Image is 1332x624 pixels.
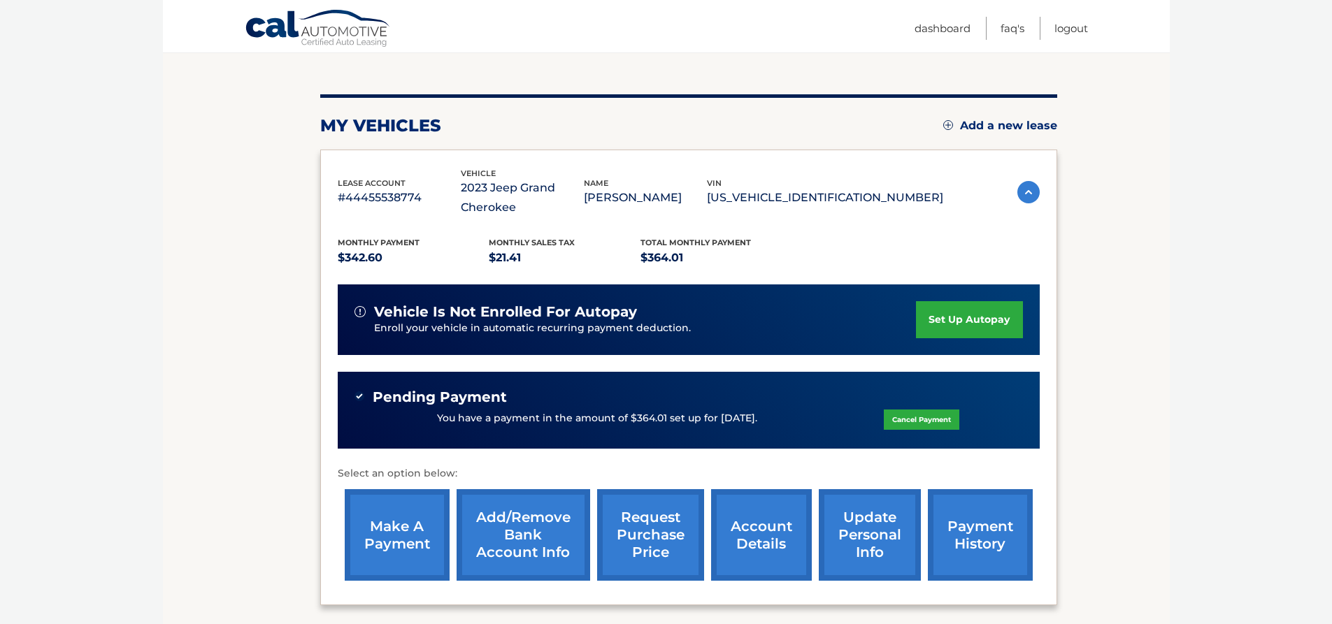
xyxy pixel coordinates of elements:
p: $21.41 [489,248,640,268]
img: check-green.svg [355,391,364,401]
img: add.svg [943,120,953,130]
p: Select an option below: [338,465,1040,482]
a: account details [711,489,812,581]
span: vehicle is not enrolled for autopay [374,303,637,321]
span: name [584,178,608,188]
p: [US_VEHICLE_IDENTIFICATION_NUMBER] [707,188,943,208]
span: Monthly Payment [338,238,420,247]
p: 2023 Jeep Grand Cherokee [461,178,584,217]
a: payment history [928,489,1033,581]
a: Add a new lease [943,119,1057,133]
span: vehicle [461,168,496,178]
a: Cal Automotive [245,9,392,50]
a: FAQ's [1001,17,1024,40]
h2: my vehicles [320,115,441,136]
a: make a payment [345,489,450,581]
a: update personal info [819,489,921,581]
span: lease account [338,178,406,188]
p: Enroll your vehicle in automatic recurring payment deduction. [374,321,917,336]
p: You have a payment in the amount of $364.01 set up for [DATE]. [437,411,757,426]
p: $342.60 [338,248,489,268]
p: #44455538774 [338,188,461,208]
span: Total Monthly Payment [640,238,751,247]
img: alert-white.svg [355,306,366,317]
a: request purchase price [597,489,704,581]
span: Pending Payment [373,389,507,406]
a: Add/Remove bank account info [457,489,590,581]
a: set up autopay [916,301,1022,338]
p: $364.01 [640,248,792,268]
a: Dashboard [915,17,971,40]
span: Monthly sales Tax [489,238,575,247]
a: Cancel Payment [884,409,959,430]
a: Logout [1054,17,1088,40]
span: vin [707,178,722,188]
img: accordion-active.svg [1017,181,1040,203]
p: [PERSON_NAME] [584,188,707,208]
